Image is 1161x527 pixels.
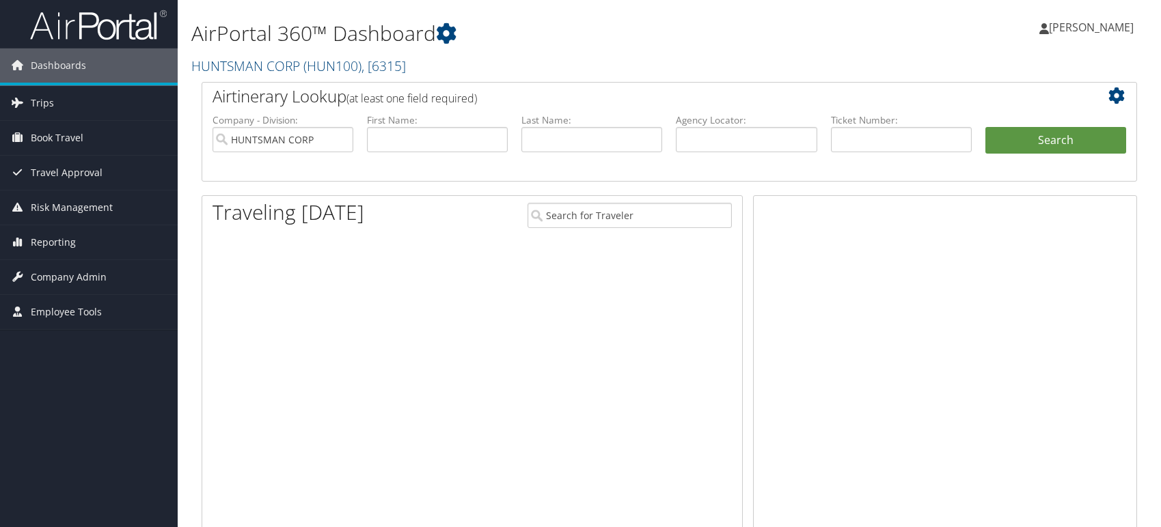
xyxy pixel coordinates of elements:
span: Reporting [31,225,76,259]
span: Company Admin [31,260,107,294]
h1: AirPortal 360™ Dashboard [191,19,829,48]
img: airportal-logo.png [30,9,167,41]
input: Search for Traveler [528,203,732,228]
span: (at least one field required) [346,91,477,106]
a: [PERSON_NAME] [1039,7,1147,48]
span: Travel Approval [31,156,103,190]
label: Company - Division: [213,113,353,127]
span: [PERSON_NAME] [1049,20,1134,35]
label: Agency Locator: [676,113,817,127]
label: Last Name: [521,113,662,127]
label: Ticket Number: [831,113,972,127]
span: Employee Tools [31,295,102,329]
label: First Name: [367,113,508,127]
a: HUNTSMAN CORP [191,57,406,75]
span: Trips [31,86,54,120]
span: Dashboards [31,48,86,83]
span: Risk Management [31,190,113,225]
span: , [ 6315 ] [361,57,406,75]
h2: Airtinerary Lookup [213,85,1048,108]
span: Book Travel [31,121,83,155]
h1: Traveling [DATE] [213,198,364,227]
button: Search [985,127,1126,154]
span: ( HUN100 ) [303,57,361,75]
